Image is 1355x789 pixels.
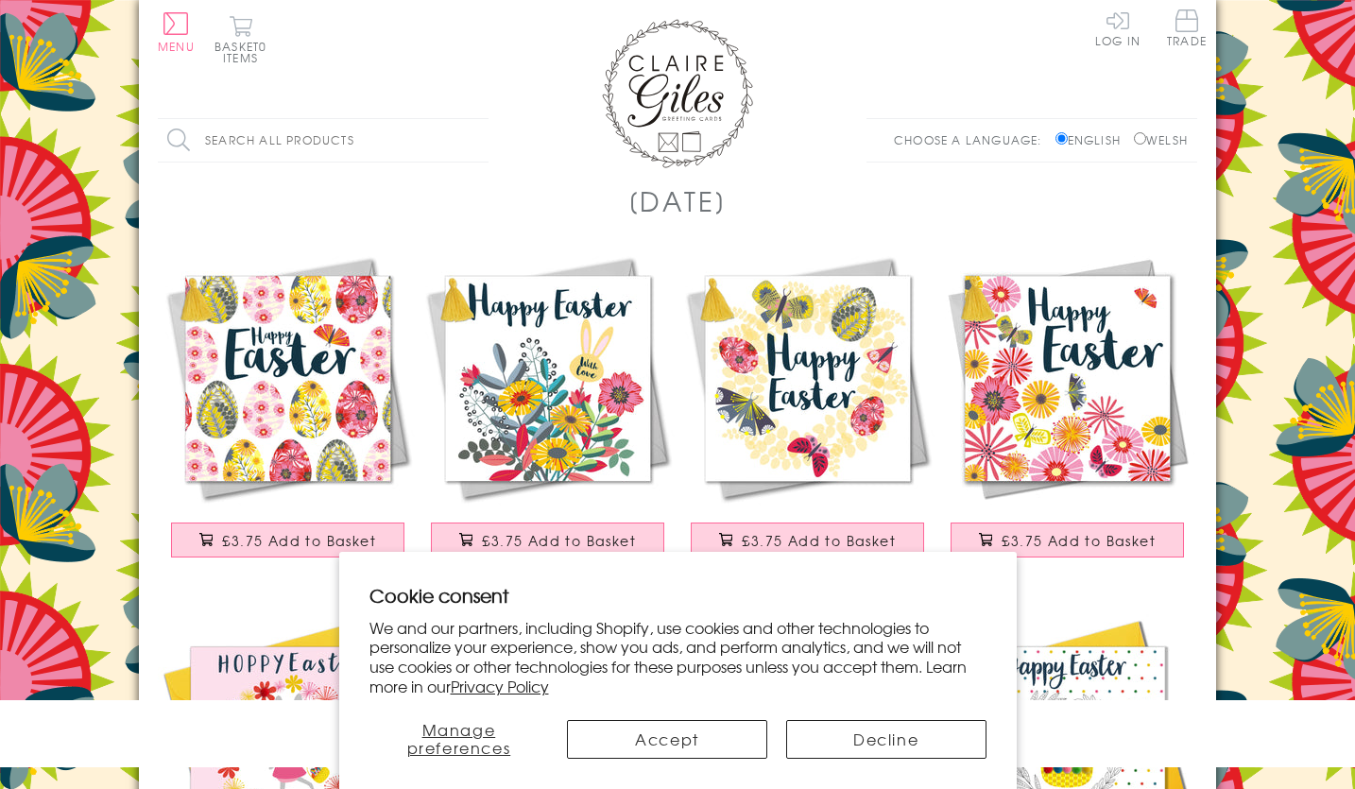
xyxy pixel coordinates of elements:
span: 0 items [223,38,266,66]
button: Menu [158,12,195,52]
button: Manage preferences [369,720,548,759]
span: £3.75 Add to Basket [482,531,636,550]
button: £3.75 Add to Basket [171,523,405,557]
a: Trade [1167,9,1207,50]
img: Easter Card, Tumbling Flowers, Happy Easter, Embellished with a colourful tassel [937,249,1197,508]
a: Easter Card, Bouquet, Happy Easter, Embellished with a colourful tassel £3.75 Add to Basket [418,249,677,576]
input: Search all products [158,119,489,162]
span: £3.75 Add to Basket [742,531,896,550]
label: Welsh [1134,131,1188,148]
button: Decline [786,720,986,759]
label: English [1055,131,1130,148]
p: We and our partners, including Shopify, use cookies and other technologies to personalize your ex... [369,618,986,696]
input: Search [470,119,489,162]
span: Manage preferences [407,718,511,759]
img: Easter Greeting Card, Butterflies & Eggs, Embellished with a colourful tassel [677,249,937,508]
button: £3.75 Add to Basket [691,523,925,557]
span: Menu [158,38,195,55]
button: Basket0 items [214,15,266,63]
img: Claire Giles Greetings Cards [602,19,753,168]
img: Easter Card, Bouquet, Happy Easter, Embellished with a colourful tassel [418,249,677,508]
span: £3.75 Add to Basket [1002,531,1156,550]
button: £3.75 Add to Basket [951,523,1185,557]
a: Easter Greeting Card, Butterflies & Eggs, Embellished with a colourful tassel £3.75 Add to Basket [677,249,937,576]
h1: [DATE] [628,181,728,220]
p: Choose a language: [894,131,1052,148]
a: Log In [1095,9,1141,46]
a: Easter Card, Rows of Eggs, Happy Easter, Embellished with a colourful tassel £3.75 Add to Basket [158,249,418,576]
input: English [1055,132,1068,145]
span: £3.75 Add to Basket [222,531,376,550]
input: Welsh [1134,132,1146,145]
button: Accept [567,720,767,759]
a: Easter Card, Tumbling Flowers, Happy Easter, Embellished with a colourful tassel £3.75 Add to Basket [937,249,1197,576]
button: £3.75 Add to Basket [431,523,665,557]
span: Trade [1167,9,1207,46]
h2: Cookie consent [369,582,986,609]
a: Privacy Policy [451,675,549,697]
img: Easter Card, Rows of Eggs, Happy Easter, Embellished with a colourful tassel [158,249,418,508]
